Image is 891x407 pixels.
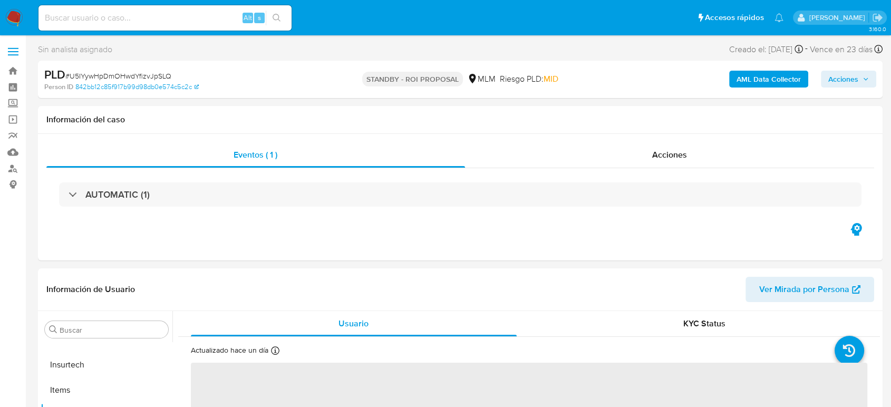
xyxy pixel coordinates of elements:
[38,44,112,55] span: Sin analista asignado
[41,352,172,377] button: Insurtech
[810,44,873,55] span: Vence en 23 días
[46,284,135,295] h1: Información de Usuario
[872,12,883,23] a: Salir
[59,182,861,207] div: AUTOMATIC (1)
[745,277,874,302] button: Ver Mirada por Persona
[60,325,164,335] input: Buscar
[500,73,558,85] span: Riesgo PLD:
[41,377,172,403] button: Items
[544,73,558,85] span: MID
[362,72,463,86] p: STANDBY - ROI PROPOSAL
[737,71,801,88] b: AML Data Collector
[46,114,874,125] h1: Información del caso
[191,345,268,355] p: Actualizado hace un día
[266,11,287,25] button: search-icon
[729,71,808,88] button: AML Data Collector
[809,13,868,23] p: diego.gardunorosas@mercadolibre.com.mx
[729,42,803,56] div: Creado el: [DATE]
[75,82,199,92] a: 842bb12c85f917b99d98db0e574c5c2c
[683,317,725,330] span: KYC Status
[65,71,171,81] span: # U5IYywHpDmOHwdYfizvJpSLQ
[652,149,687,161] span: Acciones
[38,11,292,25] input: Buscar usuario o caso...
[234,149,277,161] span: Eventos ( 1 )
[244,13,252,23] span: Alt
[774,13,783,22] a: Notificaciones
[338,317,369,330] span: Usuario
[705,12,764,23] span: Accesos rápidos
[821,71,876,88] button: Acciones
[49,325,57,334] button: Buscar
[85,189,150,200] h3: AUTOMATIC (1)
[467,73,496,85] div: MLM
[828,71,858,88] span: Acciones
[805,42,808,56] span: -
[759,277,849,302] span: Ver Mirada por Persona
[44,66,65,83] b: PLD
[258,13,261,23] span: s
[44,82,73,92] b: Person ID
